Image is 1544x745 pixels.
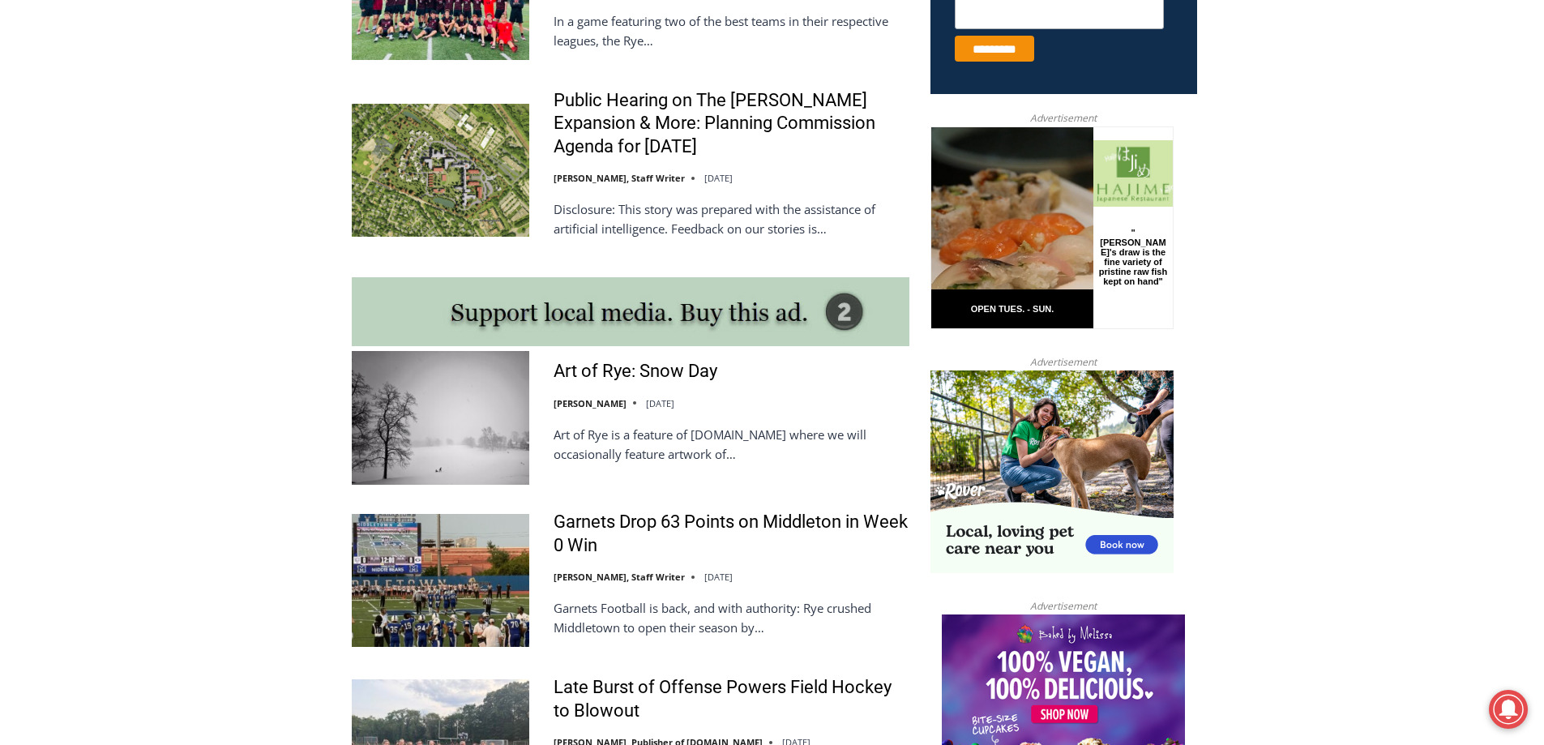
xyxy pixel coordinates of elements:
a: Art of Rye: Snow Day [554,360,717,383]
span: Advertisement [1014,598,1113,614]
img: Garnets Drop 63 Points on Middleton in Week 0 Win [352,514,529,647]
a: [PERSON_NAME] [554,397,627,409]
div: "[PERSON_NAME]'s draw is the fine variety of pristine raw fish kept on hand" [167,101,238,194]
div: "We would have speakers with experience in local journalism speak to us about their experiences a... [409,1,766,157]
time: [DATE] [704,571,733,583]
span: Open Tues. - Sun. [PHONE_NUMBER] [5,167,159,229]
span: Advertisement [1014,354,1113,370]
time: [DATE] [646,397,674,409]
span: Advertisement [1014,110,1113,126]
a: Public Hearing on The [PERSON_NAME] Expansion & More: Planning Commission Agenda for [DATE] [554,89,909,159]
p: Garnets Football is back, and with authority: Rye crushed Middletown to open their season by… [554,598,909,637]
a: Garnets Drop 63 Points on Middleton in Week 0 Win [554,511,909,557]
img: Public Hearing on The Osborn Expansion & More: Planning Commission Agenda for Tuesday, September ... [352,104,529,237]
p: Disclosure: This story was prepared with the assistance of artificial intelligence. Feedback on o... [554,199,909,238]
time: [DATE] [704,172,733,184]
a: Late Burst of Offense Powers Field Hockey to Blowout [554,676,909,722]
p: Art of Rye is a feature of [DOMAIN_NAME] where we will occasionally feature artwork of… [554,425,909,464]
a: Intern @ [DOMAIN_NAME] [390,157,785,202]
img: support local media, buy this ad [352,277,909,346]
p: In a game featuring two of the best teams in their respective leagues, the Rye… [554,11,909,50]
a: [PERSON_NAME], Staff Writer [554,571,685,583]
span: Intern @ [DOMAIN_NAME] [424,161,751,198]
a: Open Tues. - Sun. [PHONE_NUMBER] [1,163,163,202]
a: [PERSON_NAME], Staff Writer [554,172,685,184]
img: Art of Rye: Snow Day [352,351,529,484]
